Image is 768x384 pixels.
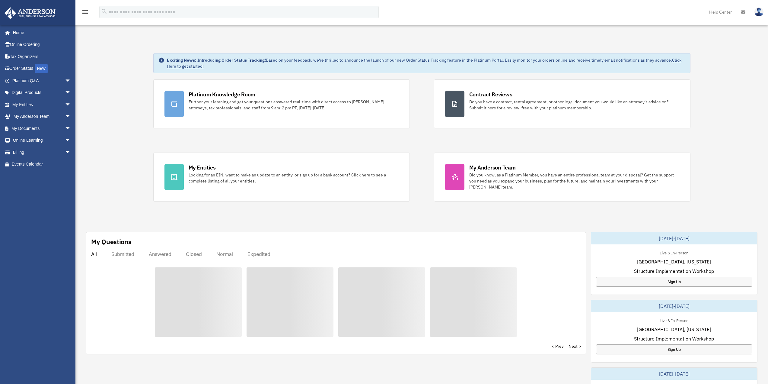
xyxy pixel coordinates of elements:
div: My Entities [189,164,216,171]
div: Do you have a contract, rental agreement, or other legal document you would like an attorney's ad... [469,99,679,111]
strong: Exciting News: Introducing Order Status Tracking! [167,57,266,63]
a: Platinum Knowledge Room Further your learning and get your questions answered real-time with dire... [153,79,410,128]
a: Digital Productsarrow_drop_down [4,87,80,99]
a: Contract Reviews Do you have a contract, rental agreement, or other legal document you would like... [434,79,690,128]
a: Billingarrow_drop_down [4,146,80,158]
a: My Documentsarrow_drop_down [4,122,80,134]
span: [GEOGRAPHIC_DATA], [US_STATE] [637,258,711,265]
div: Further your learning and get your questions answered real-time with direct access to [PERSON_NAM... [189,99,399,111]
div: Answered [149,251,171,257]
div: Did you know, as a Platinum Member, you have an entire professional team at your disposal? Get th... [469,172,679,190]
div: Live & In-Person [655,249,693,256]
div: [DATE]-[DATE] [591,232,757,244]
a: Next > [569,343,581,349]
div: Expedited [247,251,270,257]
a: Sign Up [596,277,752,287]
a: My Anderson Teamarrow_drop_down [4,111,80,123]
a: My Entitiesarrow_drop_down [4,98,80,111]
div: Looking for an EIN, want to make an update to an entity, or sign up for a bank account? Click her... [189,172,399,184]
a: Home [4,27,77,39]
span: arrow_drop_down [65,75,77,87]
a: Online Ordering [4,39,80,51]
div: NEW [35,64,48,73]
span: arrow_drop_down [65,134,77,147]
a: Order StatusNEW [4,63,80,75]
a: Online Learningarrow_drop_down [4,134,80,147]
a: menu [81,11,89,16]
i: search [101,8,107,15]
div: Based on your feedback, we're thrilled to announce the launch of our new Order Status Tracking fe... [167,57,685,69]
div: [DATE]-[DATE] [591,368,757,380]
i: menu [81,8,89,16]
span: arrow_drop_down [65,122,77,135]
div: Platinum Knowledge Room [189,91,256,98]
span: Structure Implementation Workshop [634,267,714,275]
div: Normal [216,251,233,257]
a: My Entities Looking for an EIN, want to make an update to an entity, or sign up for a bank accoun... [153,153,410,202]
span: arrow_drop_down [65,87,77,99]
a: < Prev [552,343,564,349]
a: Click Here to get started! [167,57,681,69]
a: Tax Organizers [4,50,80,63]
div: Contract Reviews [469,91,512,98]
span: arrow_drop_down [65,111,77,123]
div: Live & In-Person [655,317,693,323]
a: Platinum Q&Aarrow_drop_down [4,75,80,87]
div: My Questions [91,237,132,246]
div: All [91,251,97,257]
div: Closed [186,251,202,257]
span: arrow_drop_down [65,98,77,111]
img: User Pic [754,8,763,16]
div: My Anderson Team [469,164,516,171]
div: Submitted [111,251,134,257]
a: My Anderson Team Did you know, as a Platinum Member, you have an entire professional team at your... [434,153,690,202]
img: Anderson Advisors Platinum Portal [3,7,57,19]
a: Events Calendar [4,158,80,170]
span: [GEOGRAPHIC_DATA], [US_STATE] [637,326,711,333]
a: Sign Up [596,344,752,354]
span: arrow_drop_down [65,146,77,159]
div: [DATE]-[DATE] [591,300,757,312]
span: Structure Implementation Workshop [634,335,714,342]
